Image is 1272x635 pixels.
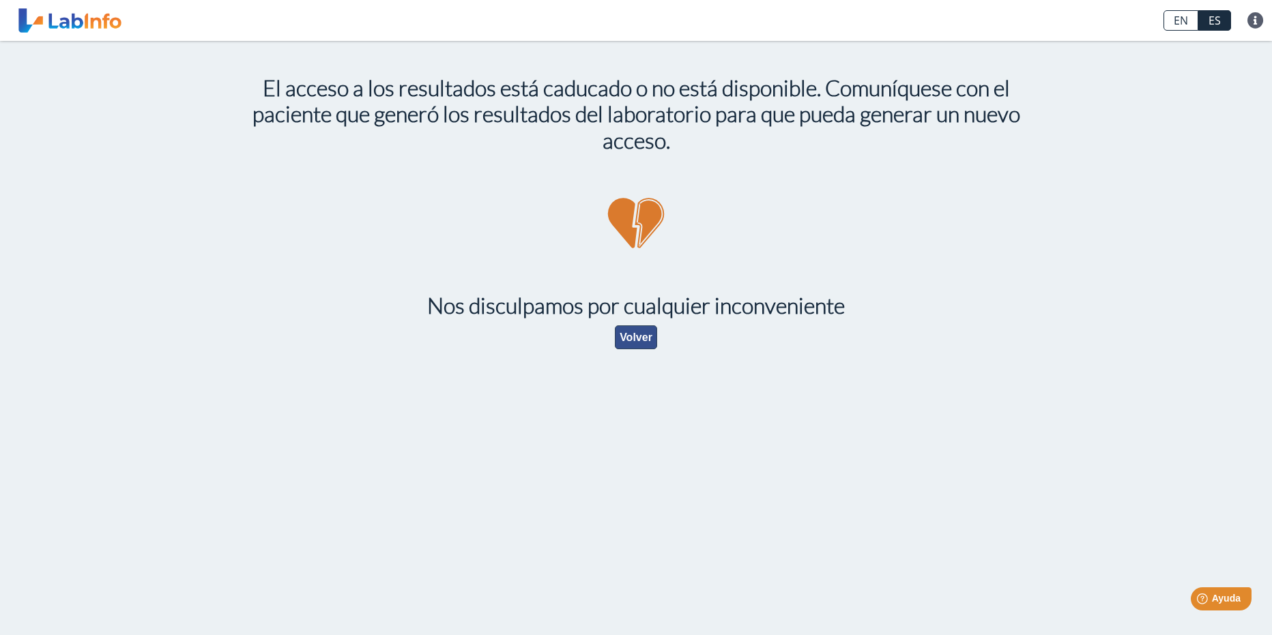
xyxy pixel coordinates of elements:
a: ES [1198,10,1231,31]
iframe: Help widget launcher [1151,582,1257,620]
h1: El acceso a los resultados está caducado o no está disponible. Comuníquese con el paciente que ge... [247,75,1025,153]
h1: Nos disculpamos por cualquier inconveniente [247,293,1025,319]
a: EN [1163,10,1198,31]
button: Volver [615,325,657,349]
